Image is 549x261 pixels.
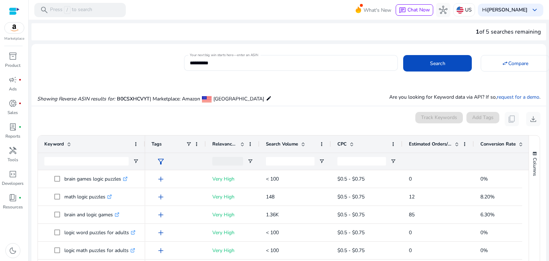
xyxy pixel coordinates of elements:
p: Sales [8,109,18,116]
mat-icon: edit [266,94,272,103]
img: amazon.svg [5,23,24,33]
span: 0% [480,176,488,182]
span: 0 [409,176,412,182]
span: add [157,211,165,219]
span: add [157,175,165,183]
span: $0.5 - $0.75 [337,193,365,200]
span: hub [439,6,447,14]
span: code_blocks [9,170,17,178]
span: Tags [152,141,162,147]
p: Very High [212,172,253,186]
span: | Marketplace: Amazon [150,95,200,102]
p: Reports [5,133,20,139]
span: 1 [476,28,479,36]
span: fiber_manual_record [19,125,21,128]
span: What's New [363,4,391,16]
span: Columns [531,158,538,176]
button: Open Filter Menu [319,158,325,164]
b: [PERSON_NAME] [487,6,528,13]
span: < 100 [266,229,279,236]
span: Compare [508,60,528,67]
button: download [526,112,540,126]
p: math logic puzzles [64,189,112,204]
p: logic math puzzles for adults [64,243,135,258]
p: Very High [212,225,253,240]
span: download [529,115,538,123]
span: fiber_manual_record [19,196,21,199]
span: $0.5 - $0.75 [337,229,365,236]
p: Very High [212,189,253,204]
p: US [465,4,472,16]
span: dark_mode [9,246,17,255]
span: B0CSXHCVYT [117,95,150,102]
p: brain and logic games [64,207,119,222]
p: Ads [9,86,17,92]
span: handyman [9,146,17,155]
span: 8.20% [480,193,495,200]
p: Are you looking for Keyword data via API? If so, . [389,93,540,101]
span: < 100 [266,247,279,254]
input: Search Volume Filter Input [266,157,315,166]
input: Keyword Filter Input [44,157,129,166]
span: campaign [9,75,17,84]
span: $0.5 - $0.75 [337,247,365,254]
button: Search [403,55,472,72]
mat-icon: swap_horiz [502,60,508,67]
input: CPC Filter Input [337,157,386,166]
span: 1.36K [266,211,279,218]
mat-label: Your next big win starts here—enter an ASIN [190,53,258,58]
span: < 100 [266,176,279,182]
span: search [40,6,49,14]
button: Open Filter Menu [247,158,253,164]
span: keyboard_arrow_down [530,6,539,14]
button: chatChat Now [396,4,433,16]
span: 12 [409,193,415,200]
div: of 5 searches remaining [476,28,541,36]
p: Tools [8,157,18,163]
p: Product [5,62,20,69]
p: Marketplace [4,36,24,41]
span: donut_small [9,99,17,108]
span: book_4 [9,193,17,202]
span: fiber_manual_record [19,78,21,81]
button: Open Filter Menu [390,158,396,164]
p: Press to search [50,6,92,14]
span: add [157,228,165,237]
span: 0% [480,247,488,254]
span: 6.30% [480,211,495,218]
span: Conversion Rate [480,141,516,147]
span: fiber_manual_record [19,102,21,105]
p: Very High [212,243,253,258]
span: Keyword [44,141,64,147]
span: Chat Now [407,6,430,13]
span: 0 [409,247,412,254]
span: filter_alt [157,157,165,166]
span: Search [430,60,445,67]
span: $0.5 - $0.75 [337,211,365,218]
i: Showing Reverse ASIN results for: [37,95,115,102]
span: 0 [409,229,412,236]
span: Search Volume [266,141,298,147]
span: add [157,193,165,201]
p: Resources [3,204,23,210]
p: Very High [212,207,253,222]
span: Estimated Orders/Month [409,141,452,147]
span: / [64,6,70,14]
button: Open Filter Menu [133,158,139,164]
p: brain games logic puzzles [64,172,128,186]
span: [GEOGRAPHIC_DATA] [213,95,264,102]
span: CPC [337,141,347,147]
span: 148 [266,193,274,200]
button: hub [436,3,450,17]
span: chat [399,7,406,14]
span: 85 [409,211,415,218]
a: request for a demo [497,94,539,100]
p: logic word puzzles for adults [64,225,135,240]
img: us.svg [456,6,464,14]
p: Developers [2,180,24,187]
span: inventory_2 [9,52,17,60]
span: Relevance Score [212,141,237,147]
span: $0.5 - $0.75 [337,176,365,182]
span: 0% [480,229,488,236]
p: Hi [482,8,528,13]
